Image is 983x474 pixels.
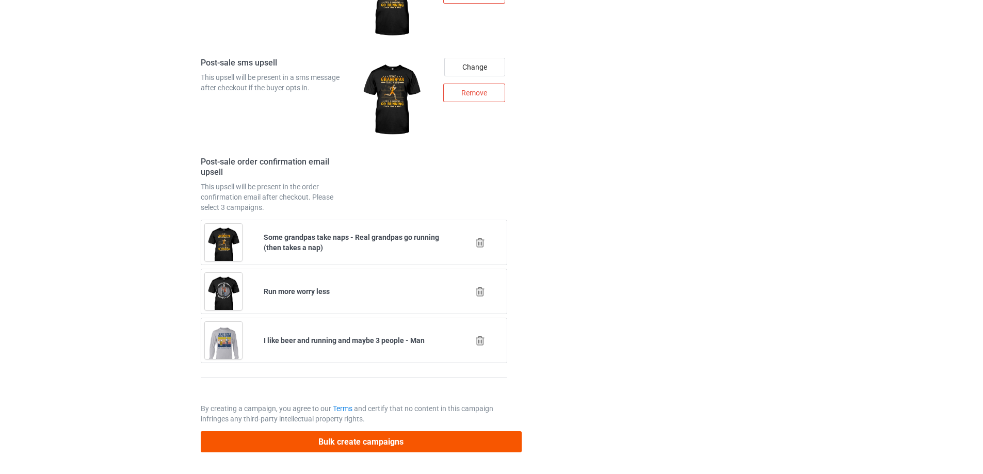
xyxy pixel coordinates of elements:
div: Change [444,58,505,76]
div: Remove [443,84,505,102]
a: Terms [333,404,352,413]
p: By creating a campaign, you agree to our and certify that no content in this campaign infringes a... [201,403,507,424]
div: This upsell will be present in a sms message after checkout if the buyer opts in. [201,72,350,93]
b: I like beer and running and maybe 3 people - Man [264,336,425,345]
button: Bulk create campaigns [201,431,522,452]
b: Some grandpas take naps - Real grandpas go running (then takes a nap) [264,233,439,252]
b: Run more worry less [264,287,330,296]
img: regular.jpg [358,58,425,142]
h4: Post-sale order confirmation email upsell [201,157,350,178]
div: This upsell will be present in the order confirmation email after checkout. Please select 3 campa... [201,182,350,213]
h4: Post-sale sms upsell [201,58,350,69]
